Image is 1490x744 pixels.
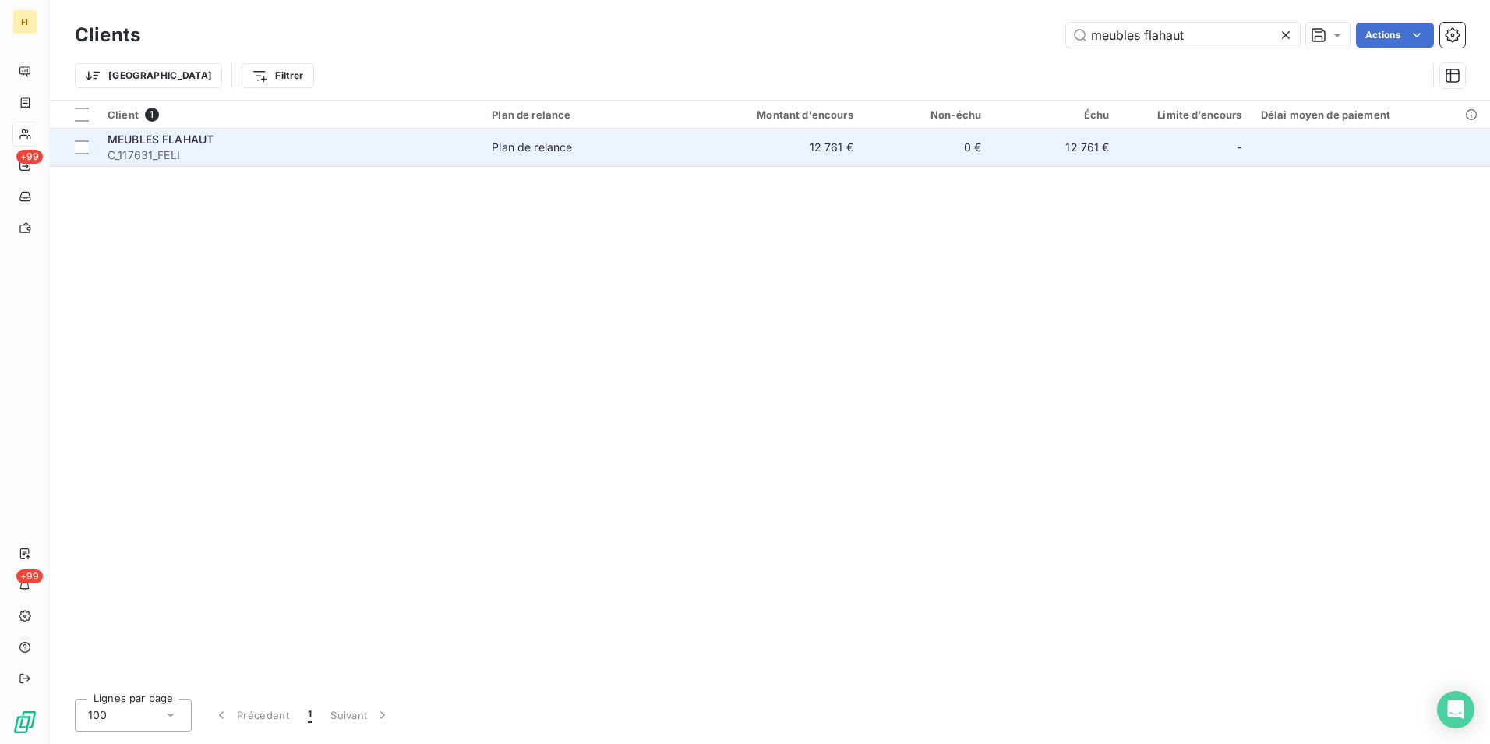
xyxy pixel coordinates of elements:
[108,147,473,163] span: C_117631_FELI
[12,9,37,34] div: FI
[298,699,321,732] button: 1
[75,21,140,49] h3: Clients
[321,699,400,732] button: Suivant
[1000,108,1109,121] div: Échu
[16,150,43,164] span: +99
[1437,691,1474,728] div: Open Intercom Messenger
[12,710,37,735] img: Logo LeanPay
[108,108,139,121] span: Client
[16,569,43,583] span: +99
[1128,108,1242,121] div: Limite d’encours
[492,108,681,121] div: Plan de relance
[1356,23,1434,48] button: Actions
[308,707,312,723] span: 1
[88,707,107,723] span: 100
[990,129,1118,166] td: 12 761 €
[145,108,159,122] span: 1
[492,140,572,155] div: Plan de relance
[690,129,862,166] td: 12 761 €
[108,133,214,146] span: MEUBLES FLAHAUT
[1066,23,1300,48] input: Rechercher
[700,108,853,121] div: Montant d'encours
[1237,140,1241,155] span: -
[1261,108,1481,121] div: Délai moyen de paiement
[872,108,981,121] div: Non-échu
[863,129,990,166] td: 0 €
[204,699,298,732] button: Précédent
[242,63,313,88] button: Filtrer
[75,63,222,88] button: [GEOGRAPHIC_DATA]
